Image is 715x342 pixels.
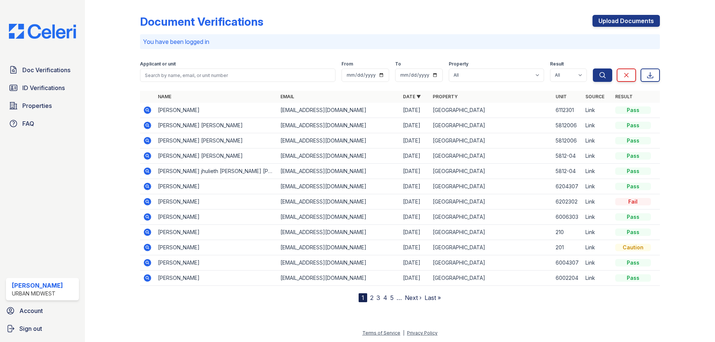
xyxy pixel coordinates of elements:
[582,179,612,194] td: Link
[553,148,582,164] td: 5812-04
[582,194,612,210] td: Link
[22,101,52,110] span: Properties
[277,103,400,118] td: [EMAIL_ADDRESS][DOMAIN_NAME]
[155,194,277,210] td: [PERSON_NAME]
[553,179,582,194] td: 6204307
[615,183,651,190] div: Pass
[155,255,277,271] td: [PERSON_NAME]
[19,324,42,333] span: Sign out
[430,210,552,225] td: [GEOGRAPHIC_DATA]
[582,271,612,286] td: Link
[615,244,651,251] div: Caution
[6,63,79,77] a: Doc Verifications
[155,118,277,133] td: [PERSON_NAME] [PERSON_NAME]
[405,294,422,301] a: Next ›
[400,118,430,133] td: [DATE]
[155,210,277,225] td: [PERSON_NAME]
[430,118,552,133] td: [GEOGRAPHIC_DATA]
[140,15,263,28] div: Document Verifications
[341,61,353,67] label: From
[553,194,582,210] td: 6202302
[12,290,63,297] div: Urban Midwest
[400,194,430,210] td: [DATE]
[430,164,552,179] td: [GEOGRAPHIC_DATA]
[155,164,277,179] td: [PERSON_NAME] jhulieth [PERSON_NAME] [PERSON_NAME]
[400,103,430,118] td: [DATE]
[3,321,82,336] a: Sign out
[615,167,651,175] div: Pass
[582,133,612,148] td: Link
[155,133,277,148] td: [PERSON_NAME] [PERSON_NAME]
[430,255,552,271] td: [GEOGRAPHIC_DATA]
[582,225,612,240] td: Link
[3,24,82,39] img: CE_Logo_Blue-a8612792a0a2168367f1c8372b55b34899dd931a85d93a1a3d3e32e68fde9ad4.png
[553,255,582,271] td: 6004307
[553,118,582,133] td: 5812006
[397,293,402,302] span: …
[430,179,552,194] td: [GEOGRAPHIC_DATA]
[585,94,604,99] a: Source
[362,330,400,336] a: Terms of Service
[615,228,651,236] div: Pass
[550,61,564,67] label: Result
[22,83,65,92] span: ID Verifications
[277,133,400,148] td: [EMAIL_ADDRESS][DOMAIN_NAME]
[400,148,430,164] td: [DATE]
[277,225,400,240] td: [EMAIL_ADDRESS][DOMAIN_NAME]
[430,240,552,255] td: [GEOGRAPHIC_DATA]
[615,137,651,144] div: Pass
[277,118,400,133] td: [EMAIL_ADDRESS][DOMAIN_NAME]
[615,152,651,160] div: Pass
[158,94,171,99] a: Name
[155,148,277,164] td: [PERSON_NAME] [PERSON_NAME]
[155,225,277,240] td: [PERSON_NAME]
[277,194,400,210] td: [EMAIL_ADDRESS][DOMAIN_NAME]
[615,122,651,129] div: Pass
[277,255,400,271] td: [EMAIL_ADDRESS][DOMAIN_NAME]
[400,164,430,179] td: [DATE]
[615,106,651,114] div: Pass
[6,80,79,95] a: ID Verifications
[143,37,657,46] p: You have been logged in
[433,94,458,99] a: Property
[400,240,430,255] td: [DATE]
[403,94,421,99] a: Date ▼
[582,240,612,255] td: Link
[395,61,401,67] label: To
[553,210,582,225] td: 6006303
[582,210,612,225] td: Link
[582,255,612,271] td: Link
[400,271,430,286] td: [DATE]
[6,116,79,131] a: FAQ
[277,210,400,225] td: [EMAIL_ADDRESS][DOMAIN_NAME]
[553,240,582,255] td: 201
[553,103,582,118] td: 6112301
[376,294,380,301] a: 3
[19,306,43,315] span: Account
[449,61,468,67] label: Property
[277,148,400,164] td: [EMAIL_ADDRESS][DOMAIN_NAME]
[155,179,277,194] td: [PERSON_NAME]
[12,281,63,290] div: [PERSON_NAME]
[370,294,374,301] a: 2
[400,225,430,240] td: [DATE]
[400,210,430,225] td: [DATE]
[277,240,400,255] td: [EMAIL_ADDRESS][DOMAIN_NAME]
[553,164,582,179] td: 5812-04
[403,330,404,336] div: |
[155,240,277,255] td: [PERSON_NAME]
[277,271,400,286] td: [EMAIL_ADDRESS][DOMAIN_NAME]
[140,68,336,82] input: Search by name, email, or unit number
[277,164,400,179] td: [EMAIL_ADDRESS][DOMAIN_NAME]
[359,293,367,302] div: 1
[140,61,176,67] label: Applicant or unit
[383,294,387,301] a: 4
[615,198,651,205] div: Fail
[556,94,567,99] a: Unit
[430,148,552,164] td: [GEOGRAPHIC_DATA]
[615,213,651,221] div: Pass
[22,65,70,74] span: Doc Verifications
[582,118,612,133] td: Link
[407,330,438,336] a: Privacy Policy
